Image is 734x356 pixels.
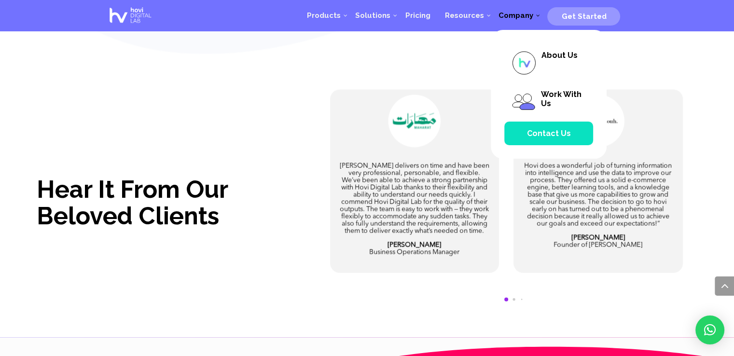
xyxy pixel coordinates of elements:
a: About Us [504,43,593,82]
a: Products [300,1,348,30]
span: Go to slide 1 [504,298,508,301]
span: Work With Us [540,90,581,108]
span: About Us [541,51,577,60]
span: Company [498,11,533,20]
span: Go to slide 3 [521,299,523,301]
p: [PERSON_NAME] delivers on time and have been very professional, personable, and flexible. We’ve b... [340,163,490,242]
p: Business Operations Manager [340,242,490,256]
span: Resources [444,11,484,20]
a: Pricing [398,1,437,30]
p: Founder of [PERSON_NAME] [523,234,673,249]
span: Products [307,11,341,20]
a: Company [491,1,540,30]
a: Work With Us [504,82,593,122]
a: Get Started [547,8,620,23]
p: Hovi does a wonderful job of turning information into intelligence and use the data to improve ou... [523,163,673,234]
span: Get Started [561,12,606,21]
span: Solutions [355,11,390,20]
strong: [PERSON_NAME] [388,242,441,248]
a: Contact Us [504,122,593,145]
span: Pricing [405,11,430,20]
span: Go to slide 2 [513,299,515,301]
h2: Hear It From Our Beloved Clients [37,176,279,234]
a: Resources [437,1,491,30]
strong: [PERSON_NAME] [571,234,625,241]
span: Contact Us [527,129,571,138]
a: Solutions [348,1,398,30]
